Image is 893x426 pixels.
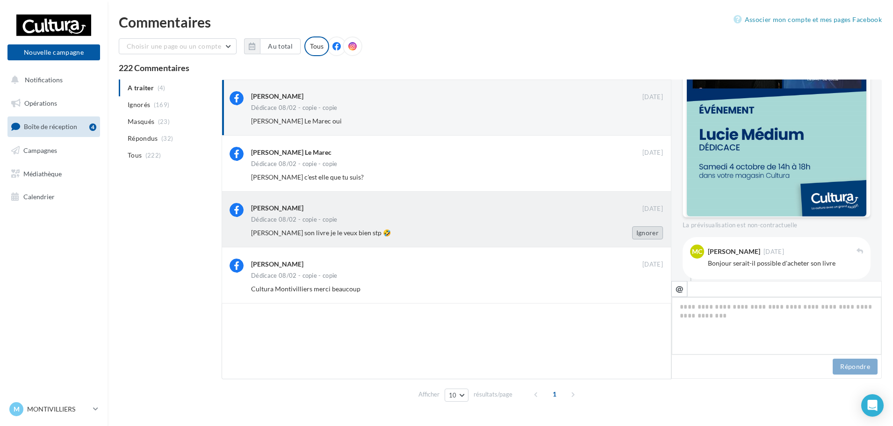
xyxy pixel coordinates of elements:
div: Dédicace 08/02 - copie - copie [251,217,338,223]
span: Médiathèque [23,169,62,177]
span: Campagnes [23,146,57,154]
div: Dédicace 08/02 - copie - copie [251,161,338,167]
i: @ [676,284,684,293]
span: MC [692,247,702,256]
button: @ [671,281,687,297]
span: Afficher [418,390,439,399]
span: [DATE] [642,149,663,157]
span: Choisir une page ou un compte [127,42,221,50]
span: Masqués [128,117,154,126]
button: Nouvelle campagne [7,44,100,60]
div: [PERSON_NAME] Le Marec [251,148,331,157]
div: Bonjour serait-il possible d'acheter son livre [708,259,863,268]
span: Tous [128,151,142,160]
span: Ignorés [128,100,150,109]
a: Boîte de réception4 [6,116,102,137]
span: 1 [547,387,562,402]
div: [PERSON_NAME] [251,260,303,269]
button: Au total [244,38,301,54]
div: Dédicace 08/02 - copie - copie [251,273,338,279]
span: [PERSON_NAME] Le Marec oui [251,117,342,125]
div: Dédicace 08/02 - copie - copie [251,105,338,111]
a: Campagnes [6,141,102,160]
div: [PERSON_NAME] [708,248,760,255]
a: Opérations [6,94,102,113]
span: [DATE] [642,205,663,213]
p: MONTIVILLIERS [27,404,89,414]
span: Répondus [128,134,158,143]
span: Notifications [25,76,63,84]
a: Calendrier [6,187,102,207]
div: Tous [304,36,329,56]
span: [PERSON_NAME] c'est elle que tu suis? [251,173,364,181]
div: [PERSON_NAME] [251,92,303,101]
div: Open Intercom Messenger [861,394,884,417]
span: résultats/page [474,390,512,399]
span: [DATE] [763,249,784,255]
div: Commentaires [119,15,882,29]
a: Associer mon compte et mes pages Facebook [734,14,882,25]
div: 222 Commentaires [119,64,882,72]
button: 10 [445,389,468,402]
span: [DATE] [642,260,663,269]
span: (222) [145,152,161,159]
span: [PERSON_NAME] son livre je le veux bien stp 🤣 [251,229,391,237]
span: [DATE] [642,93,663,101]
button: Au total [260,38,301,54]
span: (169) [154,101,170,108]
a: M MONTIVILLIERS [7,400,100,418]
div: [PERSON_NAME] [251,203,303,213]
button: Ignorer [632,226,663,239]
span: Calendrier [23,193,55,201]
span: M [14,404,20,414]
button: Notifications [6,70,98,90]
span: (32) [161,135,173,142]
span: Opérations [24,99,57,107]
span: (23) [158,118,170,125]
span: Boîte de réception [24,123,77,130]
div: La prévisualisation est non-contractuelle [683,217,871,230]
button: Choisir une page ou un compte [119,38,237,54]
span: Cultura Montivilliers merci beaucoup [251,285,360,293]
span: 10 [449,391,457,399]
a: Médiathèque [6,164,102,184]
button: Répondre [833,359,878,375]
div: 4 [89,123,96,131]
